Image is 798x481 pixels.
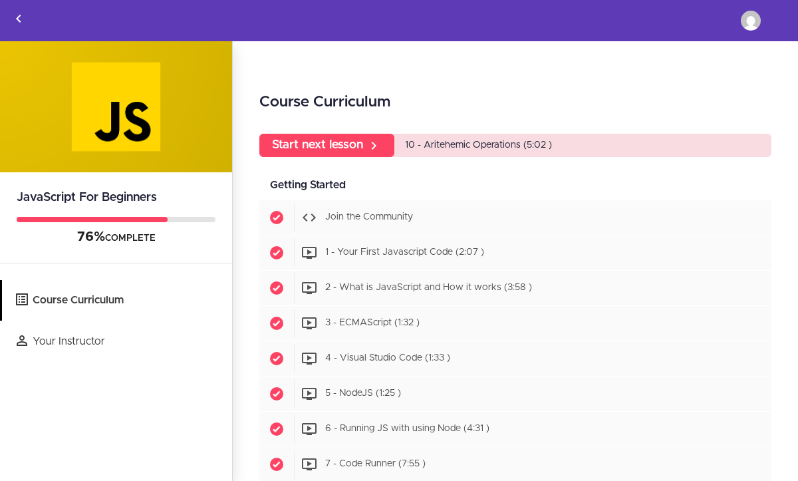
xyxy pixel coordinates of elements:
[259,91,771,114] h2: Course Curriculum
[17,229,215,246] div: COMPLETE
[405,140,552,150] span: 10 - Aritehemic Operations (5:02 )
[259,236,294,270] span: Completed item
[325,424,489,434] span: 6 - Running JS with using Node (4:31 )
[2,280,232,321] a: Course Curriculum
[259,412,771,446] a: Completed item 6 - Running JS with using Node (4:31 )
[325,213,413,222] span: Join the Community
[325,283,532,293] span: 2 - What is JavaScript and How it works (3:58 )
[259,306,294,341] span: Completed item
[259,236,771,270] a: Completed item 1 - Your First Javascript Code (2:07 )
[325,460,426,469] span: 7 - Code Runner (7:55 )
[259,170,771,200] div: Getting Started
[259,200,294,235] span: Completed item
[259,200,771,235] a: Completed item Join the Community
[259,306,771,341] a: Completed item 3 - ECMAScript (1:32 )
[325,389,401,399] span: 5 - NodeJS (1:25 )
[325,354,450,363] span: 4 - Visual Studio Code (1:33 )
[259,341,294,376] span: Completed item
[259,271,294,305] span: Completed item
[259,412,294,446] span: Completed item
[259,377,771,411] a: Completed item 5 - NodeJS (1:25 )
[11,11,27,27] svg: Back to courses
[259,271,771,305] a: Completed item 2 - What is JavaScript and How it works (3:58 )
[325,248,484,257] span: 1 - Your First Javascript Code (2:07 )
[259,134,394,157] a: Start next lesson
[1,1,37,41] a: Back to courses
[2,321,232,362] a: Your Instructor
[259,341,771,376] a: Completed item 4 - Visual Studio Code (1:33 )
[325,319,420,328] span: 3 - ECMAScript (1:32 )
[77,230,105,243] span: 76%
[741,11,761,31] img: ibn.de.salaam@gmail.com
[259,377,294,411] span: Completed item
